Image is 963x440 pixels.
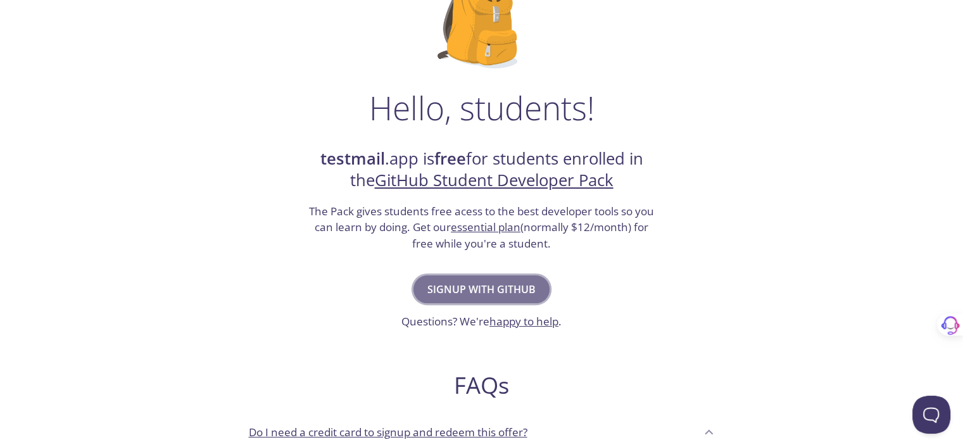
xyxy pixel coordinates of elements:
span: Signup with GitHub [427,280,536,298]
h1: Hello, students! [369,89,595,127]
h3: The Pack gives students free acess to the best developer tools so you can learn by doing. Get our... [308,203,656,252]
a: happy to help [489,314,558,329]
h3: Questions? We're . [401,313,562,330]
strong: free [434,148,466,170]
button: Signup with GitHub [413,275,550,303]
iframe: Help Scout Beacon - Open [912,396,950,434]
a: GitHub Student Developer Pack [375,169,614,191]
strong: testmail [320,148,385,170]
h2: FAQs [239,371,725,399]
a: essential plan [451,220,520,234]
h2: .app is for students enrolled in the [308,148,656,192]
